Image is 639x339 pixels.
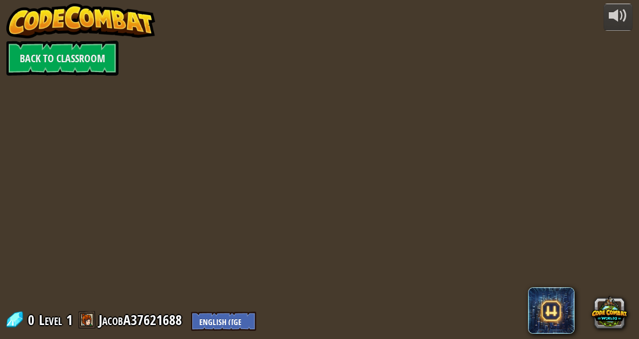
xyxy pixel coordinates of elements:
a: Back to Classroom [6,41,119,76]
span: Level [39,311,62,330]
span: 0 [28,311,38,329]
button: Adjust volume [604,3,633,31]
a: JacobA37621688 [99,311,185,329]
img: CodeCombat - Learn how to code by playing a game [6,3,155,38]
span: 1 [66,311,73,329]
